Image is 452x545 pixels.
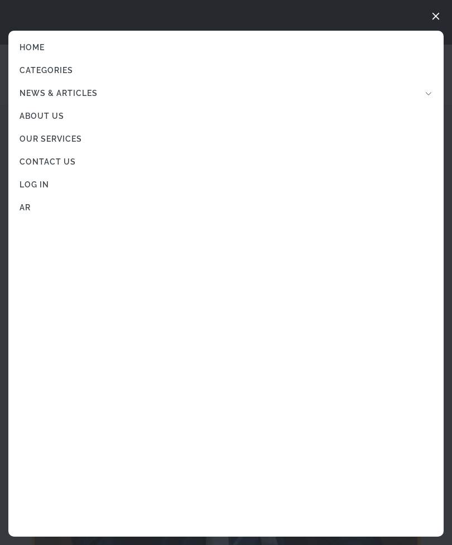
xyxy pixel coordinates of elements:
[8,196,444,219] a: AR
[8,151,444,173] a: Contact Us
[8,105,444,128] a: About Us
[8,36,444,59] a: Home
[8,173,444,196] a: Log in
[8,128,444,151] a: Our Services
[8,82,444,105] a: News & Articles
[20,88,98,99] span: News & Articles
[8,59,444,82] a: Categories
